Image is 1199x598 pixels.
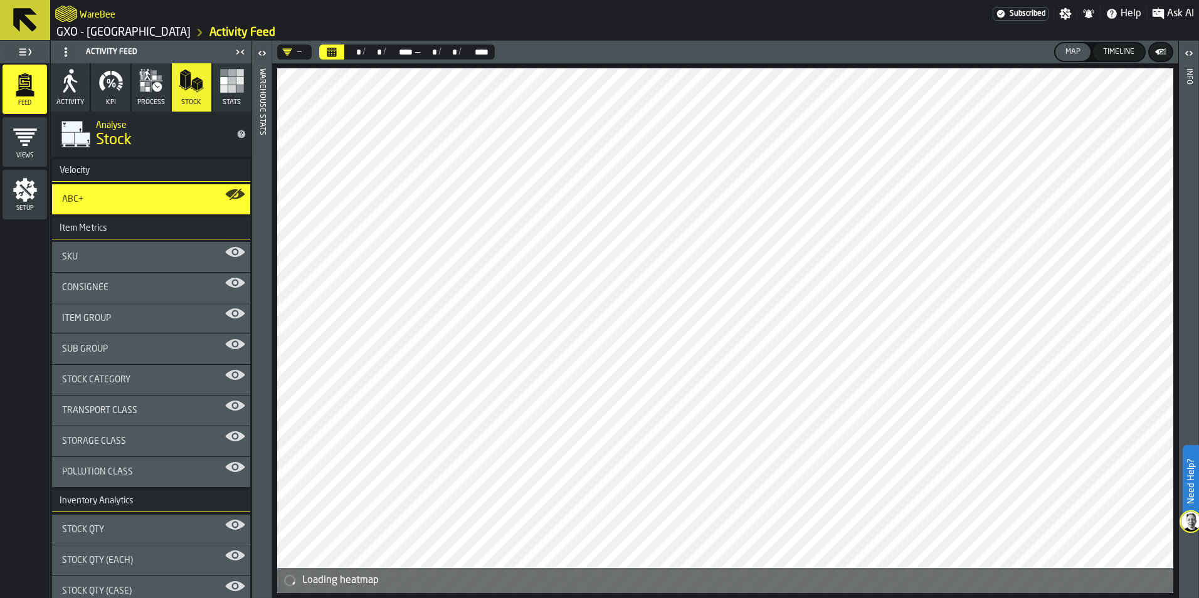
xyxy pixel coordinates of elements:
div: Select date range [462,47,489,57]
label: button-toggle-Show on Map [225,545,245,565]
div: stat-Consignee [52,273,250,303]
div: Timeline [1098,48,1139,56]
span: ABC+ [62,194,83,204]
label: button-toggle-Show on Map [225,303,245,323]
div: stat-Transport Class [52,396,250,426]
h3: title-section-Item Metrics [52,217,250,239]
label: button-toggle-Toggle Full Menu [3,43,47,61]
div: Loading heatmap [302,573,1168,588]
span: Activity [56,98,84,107]
div: Title [62,555,240,565]
div: Title [62,252,240,262]
label: Need Help? [1184,446,1198,517]
h3: title-section-Velocity [52,159,250,182]
label: button-toggle-Close me [231,45,249,60]
div: Title [62,283,240,293]
div: alert-Loading heatmap [277,568,1173,593]
div: stat-Pollution Class [52,457,250,487]
div: Title [62,344,240,354]
div: Select date range [386,47,414,57]
div: Title [62,586,240,596]
label: button-toggle-Settings [1054,8,1077,20]
div: / [362,47,366,57]
div: Select date range [421,47,438,57]
div: Title [62,313,240,323]
span: Item Group [62,313,111,323]
li: menu Views [3,117,47,167]
div: / [383,47,386,57]
h2: Sub Title [80,8,115,20]
a: link-to-/wh/i/a3c616c1-32a4-47e6-8ca0-af4465b04030 [56,26,191,39]
span: Stats [223,98,241,107]
div: stat-Storage Class [52,426,250,456]
label: button-toggle-Show on Map [225,334,245,354]
span: Consignee [62,283,108,293]
div: Select date range [319,45,495,60]
span: Stock Qty [62,525,104,535]
div: Warehouse Stats [258,66,267,595]
div: Title [62,406,240,416]
div: Velocity [52,165,97,176]
div: Title [62,375,240,385]
header: Warehouse Stats [252,41,272,598]
label: button-toggle-Notifications [1077,8,1100,20]
span: Stock Qty (EACH) [62,555,133,565]
a: link-to-/wh/i/a3c616c1-32a4-47e6-8ca0-af4465b04030/settings/billing [993,7,1048,21]
div: Info [1185,66,1193,595]
h2: Sub Title [96,118,226,130]
li: menu Feed [3,65,47,115]
div: Activity Feed [53,42,231,62]
label: button-toggle-Show on Map [225,426,245,446]
li: menu Setup [3,170,47,220]
label: button-toggle-Show on Map [225,457,245,477]
span: Setup [3,205,47,212]
label: button-toggle-Ask AI [1147,6,1199,21]
span: Storage Class [62,436,126,446]
button: button- [1149,43,1172,61]
button: button-Timeline [1093,43,1144,61]
a: logo-header [55,3,77,25]
span: Views [3,152,47,159]
button: button-Map [1055,43,1091,61]
span: Feed [3,100,47,107]
span: Stock Qty (CASE) [62,586,132,596]
div: DropdownMenuValue- [282,47,302,57]
div: Title [62,436,240,446]
button: Select date range [319,45,344,60]
span: Transport Class [62,406,137,416]
div: stat-Stock Qty (EACH) [52,545,250,575]
label: button-toggle-Open [1180,43,1198,66]
div: stat-Stock Category [52,365,250,395]
span: Pollution Class [62,467,133,477]
a: link-to-/wh/i/a3c616c1-32a4-47e6-8ca0-af4465b04030/feed/9c4d44ac-f6e8-43fc-a8ec-30cc03b8965b [209,26,275,39]
span: Stock Category [62,375,130,385]
header: Info [1179,41,1198,598]
div: Title [62,194,240,204]
div: Select date range [346,47,362,57]
div: Title [62,467,240,477]
span: process [137,98,165,107]
div: stat-SKU [52,242,250,272]
div: / [438,47,441,57]
span: SKU [62,252,78,262]
span: Stock [96,130,132,150]
label: button-toggle-Show on Map [225,576,245,596]
span: Subscribed [1010,9,1045,18]
label: button-toggle-Open [253,43,271,66]
div: stat-Stock Qty [52,515,250,545]
div: Select date range [441,47,458,57]
label: button-toggle-Show on Map [225,273,245,293]
div: stat-Item Group [52,303,250,333]
div: Title [62,525,240,535]
span: Stock [181,98,201,107]
span: — [414,47,421,57]
span: Ask AI [1167,6,1194,21]
div: Map [1060,48,1085,56]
